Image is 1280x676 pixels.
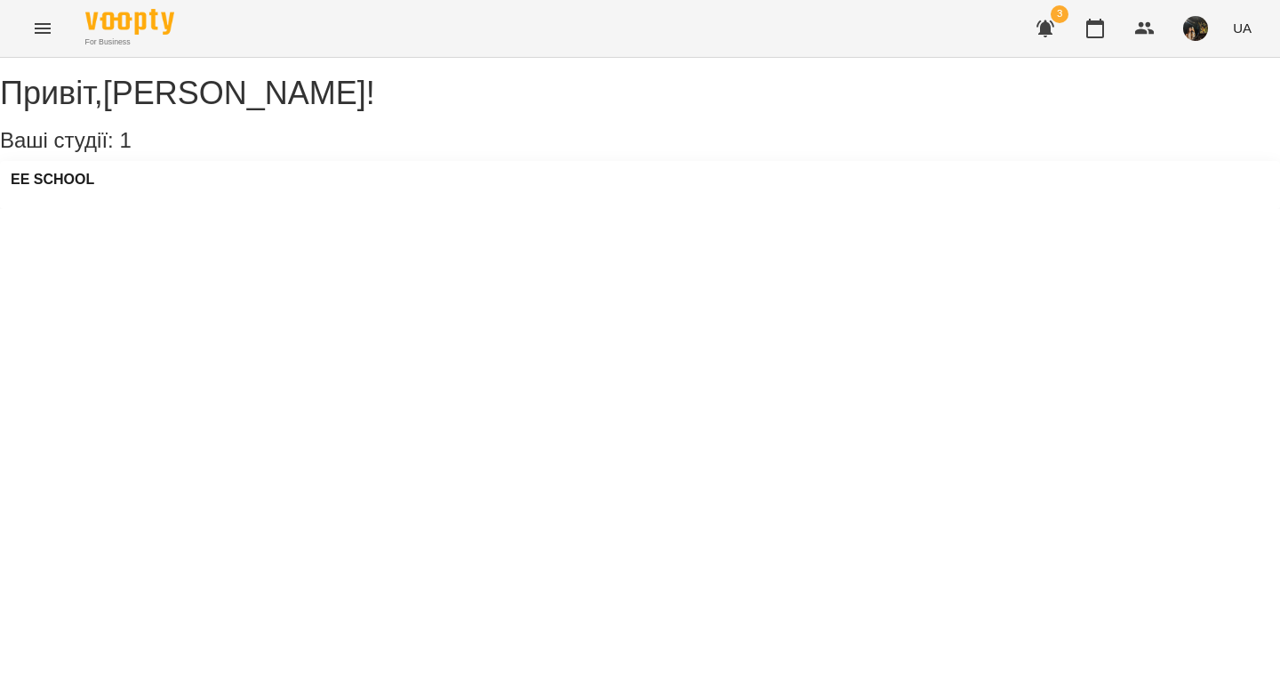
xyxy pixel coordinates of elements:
span: For Business [85,36,174,48]
span: UA [1233,19,1252,37]
span: 3 [1051,5,1068,23]
button: UA [1226,12,1259,44]
img: 5701ce26c8a38a6089bfb9008418fba1.jpg [1183,16,1208,41]
button: Menu [21,7,64,50]
img: Voopty Logo [85,9,174,35]
a: EE SCHOOL [11,172,94,188]
span: 1 [119,128,131,152]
